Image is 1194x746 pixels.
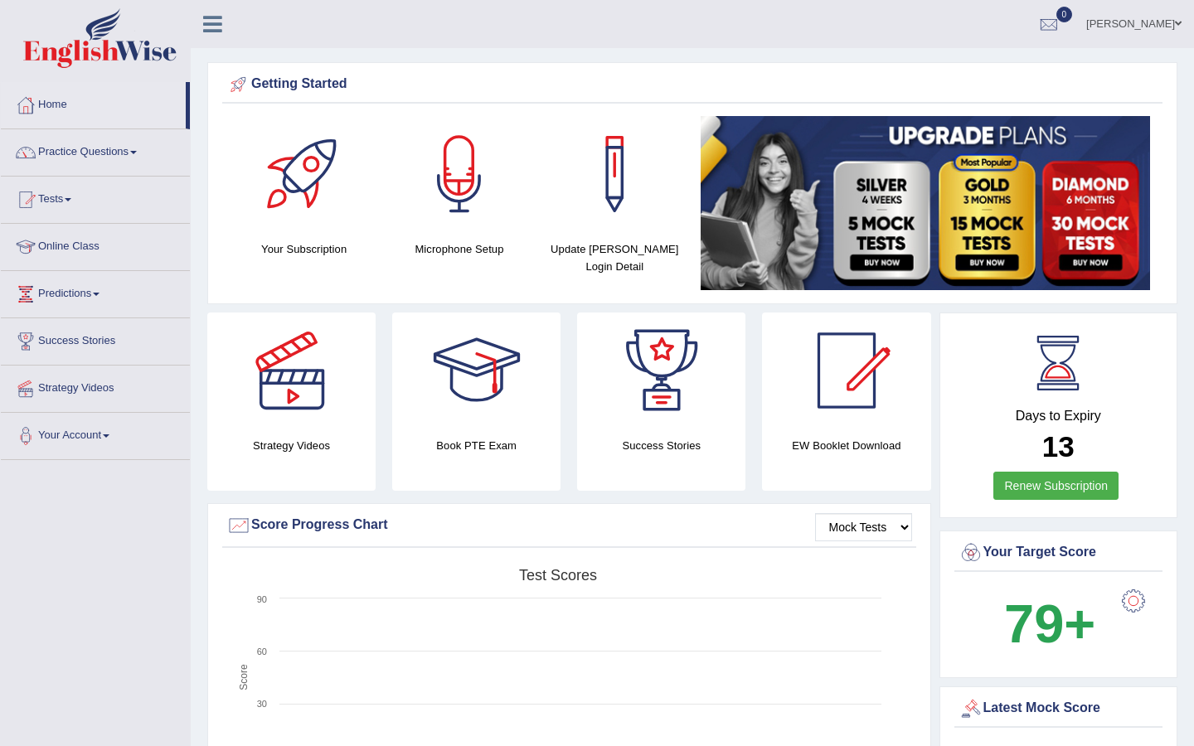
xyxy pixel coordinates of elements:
[1,82,186,124] a: Home
[235,240,373,258] h4: Your Subscription
[701,116,1150,290] img: small5.jpg
[993,472,1119,500] a: Renew Subscription
[1,271,190,312] a: Predictions
[257,594,267,604] text: 90
[1,366,190,407] a: Strategy Videos
[1,177,190,218] a: Tests
[257,699,267,709] text: 30
[207,437,376,454] h4: Strategy Videos
[390,240,528,258] h4: Microphone Setup
[392,437,561,454] h4: Book PTE Exam
[959,409,1159,424] h4: Days to Expiry
[257,647,267,656] text: 60
[1004,593,1095,654] b: 79+
[1,318,190,360] a: Success Stories
[519,567,597,584] tspan: Test scores
[1,224,190,265] a: Online Class
[959,540,1159,565] div: Your Target Score
[546,240,684,275] h4: Update [PERSON_NAME] Login Detail
[238,664,250,690] tspan: Score
[1056,7,1073,22] span: 0
[226,513,912,538] div: Score Progress Chart
[762,437,930,454] h4: EW Booklet Download
[1,413,190,454] a: Your Account
[226,72,1158,97] div: Getting Started
[959,696,1159,721] div: Latest Mock Score
[577,437,745,454] h4: Success Stories
[1,129,190,171] a: Practice Questions
[1042,430,1075,463] b: 13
